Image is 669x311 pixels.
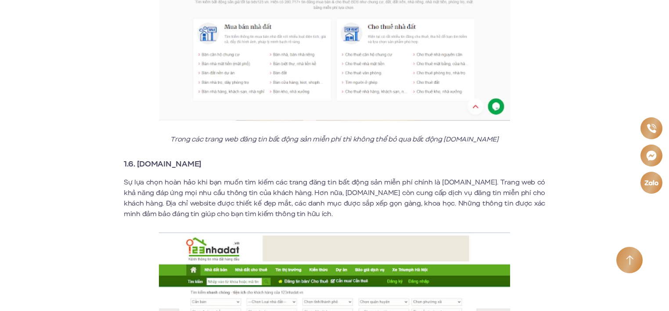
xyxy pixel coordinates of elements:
[646,150,657,161] img: Messenger icon
[644,180,658,185] img: Zalo icon
[626,255,633,265] img: Arrow icon
[124,158,201,170] strong: 1.6. [DOMAIN_NAME]
[647,124,656,133] img: Phone icon
[124,177,545,219] p: Sự lựa chọn hoàn hảo khi bạn muốn tìm kiếm các trang đăng tin bất động sản miễn phí chính là [DOM...
[170,134,499,144] em: Trong các trang web đăng tin bất động sản miễn phí thì không thể bỏ qua bất động [DOMAIN_NAME]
